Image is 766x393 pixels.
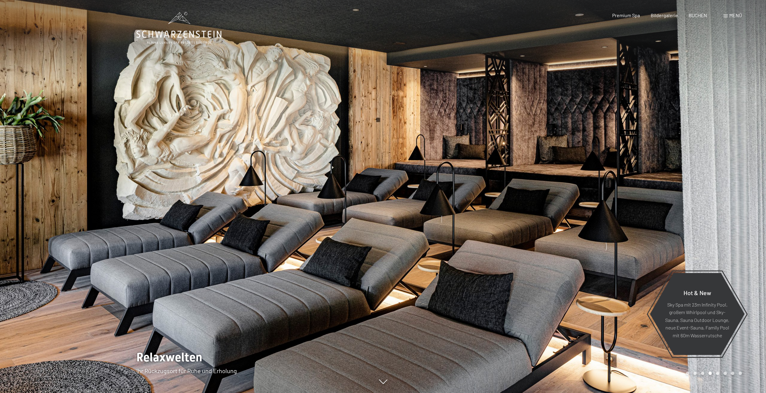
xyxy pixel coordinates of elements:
div: Carousel Page 4 (Current Slide) [709,372,712,375]
div: Carousel Page 8 [739,372,742,375]
a: BUCHEN [689,12,707,18]
div: Carousel Page 7 [731,372,734,375]
a: Bildergalerie [651,12,678,18]
p: Sky Spa mit 23m Infinity Pool, großem Whirlpool und Sky-Sauna, Sauna Outdoor Lounge, neue Event-S... [665,301,730,339]
span: Menü [729,12,742,18]
div: Carousel Page 5 [716,372,719,375]
div: Carousel Page 1 [686,372,689,375]
div: Carousel Page 6 [724,372,727,375]
a: Hot & New Sky Spa mit 23m Infinity Pool, großem Whirlpool und Sky-Sauna, Sauna Outdoor Lounge, ne... [650,273,745,355]
span: Hot & New [684,289,711,296]
div: Carousel Page 2 [693,372,697,375]
div: Carousel Page 3 [701,372,704,375]
div: Carousel Pagination [684,372,742,375]
a: Premium Spa [612,12,640,18]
